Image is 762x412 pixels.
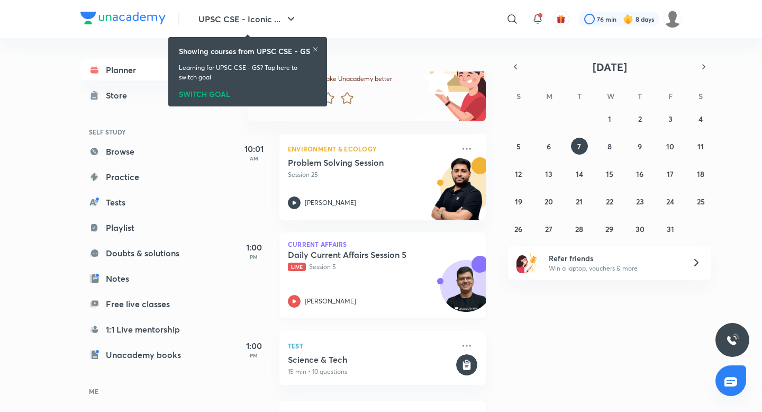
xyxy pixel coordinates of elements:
img: wassim [664,10,682,28]
abbr: October 17, 2025 [667,169,674,179]
button: October 15, 2025 [601,165,618,182]
p: Session 25 [288,170,454,180]
abbr: Thursday [638,91,642,101]
button: October 18, 2025 [692,165,709,182]
button: October 16, 2025 [631,165,648,182]
abbr: October 7, 2025 [577,141,581,151]
abbr: October 1, 2025 [608,114,611,124]
a: Practice [80,166,203,187]
abbr: October 28, 2025 [575,224,583,234]
abbr: October 18, 2025 [697,169,704,179]
button: October 11, 2025 [692,138,709,155]
button: October 22, 2025 [601,193,618,210]
abbr: October 9, 2025 [638,141,642,151]
abbr: October 5, 2025 [516,141,521,151]
abbr: October 29, 2025 [605,224,613,234]
h5: 1:00 [233,241,275,254]
abbr: October 26, 2025 [514,224,522,234]
button: October 21, 2025 [571,193,588,210]
button: October 7, 2025 [571,138,588,155]
abbr: October 16, 2025 [636,169,643,179]
abbr: October 20, 2025 [545,196,553,207]
abbr: October 21, 2025 [576,196,583,207]
a: 1:1 Live mentorship [80,319,203,340]
a: Tests [80,192,203,213]
abbr: October 19, 2025 [515,196,522,207]
p: 15 min • 10 questions [288,367,454,377]
p: PM [233,254,275,260]
img: ttu [726,334,739,346]
button: October 12, 2025 [510,165,527,182]
img: Company Logo [80,12,166,24]
h6: SELF STUDY [80,123,203,141]
a: Unacademy books [80,344,203,365]
abbr: October 10, 2025 [666,141,674,151]
button: October 13, 2025 [540,165,557,182]
abbr: October 22, 2025 [606,196,613,207]
abbr: October 12, 2025 [515,169,522,179]
img: avatar [556,14,566,24]
abbr: October 3, 2025 [668,114,673,124]
abbr: October 24, 2025 [666,196,674,207]
a: Store [80,85,203,106]
abbr: October 8, 2025 [607,141,612,151]
p: Your word will help make Unacademy better [265,75,419,83]
p: [PERSON_NAME] [305,297,356,306]
button: [DATE] [523,59,696,74]
img: feedback_image [387,37,486,121]
p: Session 5 [288,262,454,272]
abbr: October 31, 2025 [667,224,674,234]
p: [PERSON_NAME] [305,198,356,208]
button: October 29, 2025 [601,220,618,237]
h5: 1:00 [233,339,275,352]
abbr: Friday [668,91,673,101]
button: October 14, 2025 [571,165,588,182]
abbr: October 15, 2025 [606,169,613,179]
abbr: October 30, 2025 [636,224,645,234]
button: October 17, 2025 [662,165,679,182]
button: October 30, 2025 [631,220,648,237]
button: October 6, 2025 [540,138,557,155]
abbr: October 6, 2025 [547,141,551,151]
abbr: Saturday [698,91,703,101]
button: October 31, 2025 [662,220,679,237]
p: AM [233,155,275,162]
h4: [DATE] [248,59,496,71]
div: Store [106,89,133,102]
button: October 24, 2025 [662,193,679,210]
a: Free live classes [80,293,203,315]
button: October 26, 2025 [510,220,527,237]
h6: Refer friends [549,253,679,264]
h5: Science & Tech [288,354,454,365]
img: unacademy [428,157,486,230]
button: October 20, 2025 [540,193,557,210]
abbr: Monday [546,91,552,101]
abbr: October 2, 2025 [638,114,642,124]
abbr: October 4, 2025 [698,114,703,124]
div: SWITCH GOAL [179,86,316,98]
p: PM [233,352,275,359]
a: Browse [80,141,203,162]
button: October 19, 2025 [510,193,527,210]
abbr: October 11, 2025 [697,141,704,151]
abbr: October 13, 2025 [545,169,552,179]
abbr: October 25, 2025 [697,196,705,207]
button: October 4, 2025 [692,110,709,127]
p: Current Affairs [288,241,477,247]
p: Test [288,339,454,352]
abbr: Wednesday [607,91,614,101]
button: UPSC CSE - Iconic ... [192,8,304,30]
h5: 10:01 [233,142,275,155]
button: October 8, 2025 [601,138,618,155]
h5: Daily Current Affairs Session 5 [288,249,420,260]
abbr: October 14, 2025 [576,169,583,179]
button: October 25, 2025 [692,193,709,210]
button: October 23, 2025 [631,193,648,210]
p: Win a laptop, vouchers & more [549,264,679,273]
img: streak [623,14,633,24]
button: October 5, 2025 [510,138,527,155]
button: October 10, 2025 [662,138,679,155]
span: Live [288,263,306,271]
a: Playlist [80,217,203,238]
a: Notes [80,268,203,289]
